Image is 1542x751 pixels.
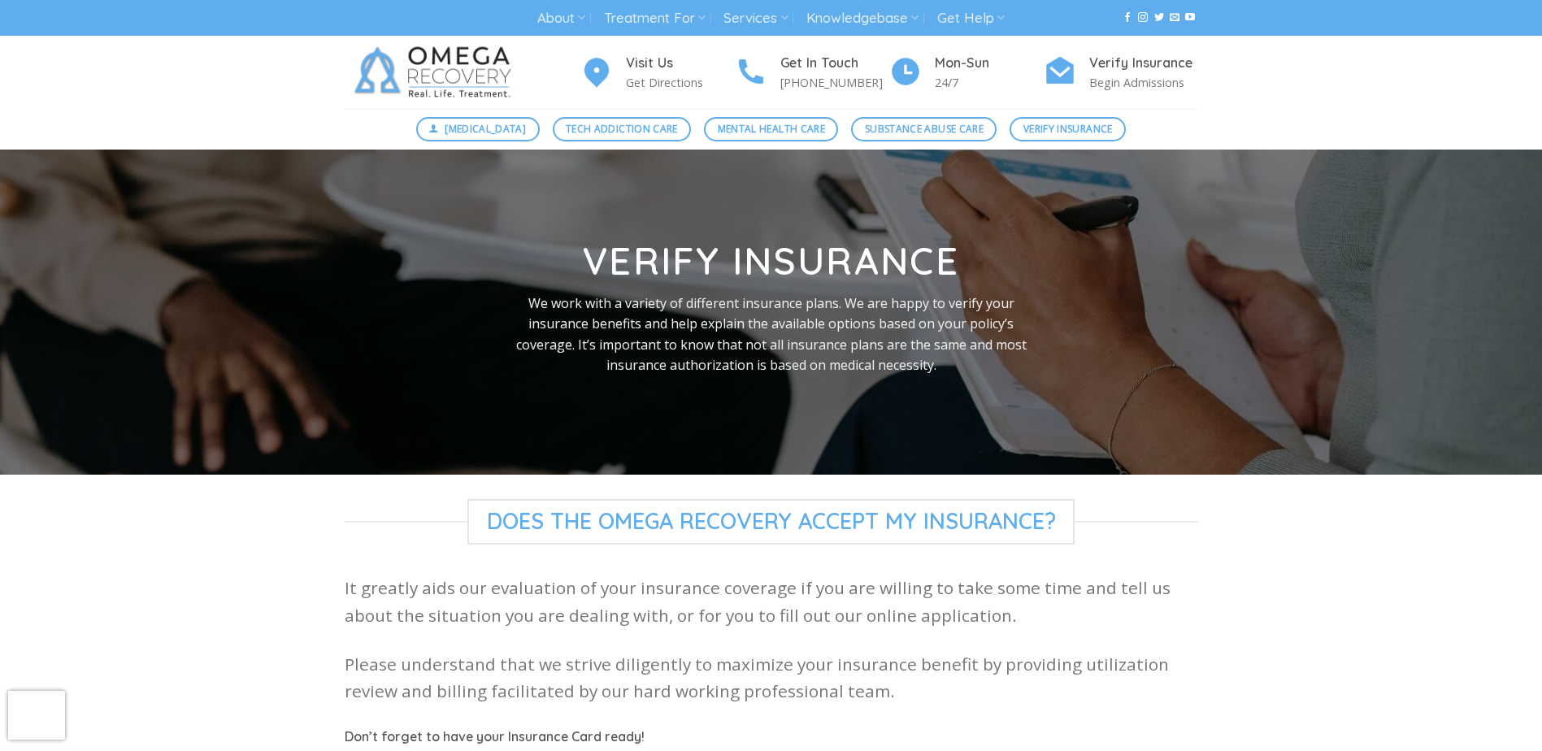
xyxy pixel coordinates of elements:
a: Verify Insurance Begin Admissions [1044,53,1198,93]
h4: Verify Insurance [1089,53,1198,74]
p: [PHONE_NUMBER] [780,73,889,92]
a: Tech Addiction Care [553,117,692,141]
a: Verify Insurance [1010,117,1126,141]
span: Substance Abuse Care [865,121,984,137]
span: Mental Health Care [718,121,825,137]
a: Mental Health Care [704,117,838,141]
span: Tech Addiction Care [566,121,678,137]
img: Omega Recovery [345,36,528,109]
h4: Visit Us [626,53,735,74]
a: Treatment For [604,3,706,33]
h4: Get In Touch [780,53,889,74]
p: We work with a variety of different insurance plans. We are happy to verify your insurance benefi... [508,293,1035,376]
a: [MEDICAL_DATA] [416,117,540,141]
p: Begin Admissions [1089,73,1198,92]
a: Visit Us Get Directions [580,53,735,93]
a: Services [723,3,788,33]
strong: Verify Insurance [583,237,959,284]
a: Substance Abuse Care [851,117,997,141]
p: 24/7 [935,73,1044,92]
span: [MEDICAL_DATA] [445,121,526,137]
a: Send us an email [1170,12,1179,24]
a: Follow on YouTube [1185,12,1195,24]
a: About [537,3,585,33]
a: Knowledgebase [806,3,919,33]
h5: Don’t forget to have your Insurance Card ready! [345,727,1198,748]
a: Follow on Twitter [1154,12,1164,24]
p: Get Directions [626,73,735,92]
a: Get In Touch [PHONE_NUMBER] [735,53,889,93]
a: Get Help [937,3,1005,33]
a: Follow on Instagram [1138,12,1148,24]
span: Does The Omega Recovery Accept My Insurance? [467,499,1075,545]
p: Please understand that we strive diligently to maximize your insurance benefit by providing utili... [345,651,1198,705]
p: It greatly aids our evaluation of your insurance coverage if you are willing to take some time an... [345,575,1198,629]
h4: Mon-Sun [935,53,1044,74]
span: Verify Insurance [1023,121,1113,137]
a: Follow on Facebook [1123,12,1132,24]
